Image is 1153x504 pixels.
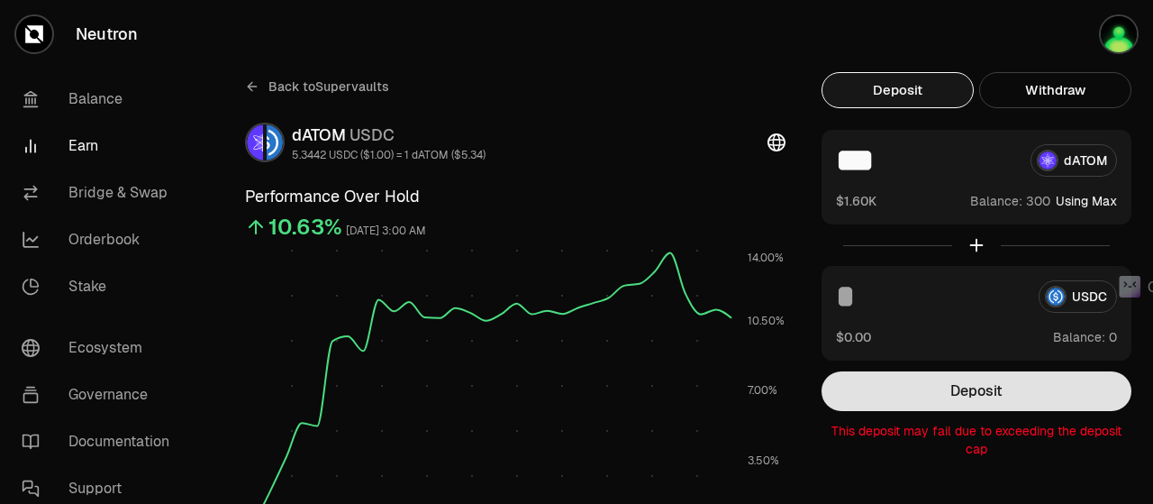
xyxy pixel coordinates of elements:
[822,72,974,108] button: Deposit
[1056,192,1117,210] button: Using Max
[268,213,342,242] div: 10.63%
[292,123,486,148] div: dATOM
[7,76,195,123] a: Balance
[7,263,195,310] a: Stake
[836,327,871,346] button: $0.00
[822,422,1131,458] p: This deposit may fail due to exceeding the deposit cap
[350,124,395,145] span: USDC
[748,314,785,328] tspan: 10.50%
[7,170,195,216] a: Bridge & Swap
[7,325,195,371] a: Ecosystem
[822,371,1131,411] button: Deposit
[748,251,784,265] tspan: 14.00%
[267,124,283,160] img: USDC Logo
[247,124,263,160] img: dATOM Logo
[970,192,1022,210] span: Balance:
[292,148,486,162] div: 5.3442 USDC ($1.00) = 1 dATOM ($5.34)
[7,371,195,418] a: Governance
[748,454,779,468] tspan: 3.50%
[7,418,195,465] a: Documentation
[7,123,195,170] a: Earn
[1053,328,1105,346] span: Balance:
[748,383,777,398] tspan: 7.00%
[245,72,389,101] a: Back toSupervaults
[836,191,876,210] button: $1.60K
[245,184,785,209] h3: Performance Over Hold
[7,216,195,263] a: Orderbook
[1101,16,1137,52] img: Kycka wallet
[979,72,1131,108] button: Withdraw
[346,221,426,242] div: [DATE] 3:00 AM
[268,78,389,96] span: Back to Supervaults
